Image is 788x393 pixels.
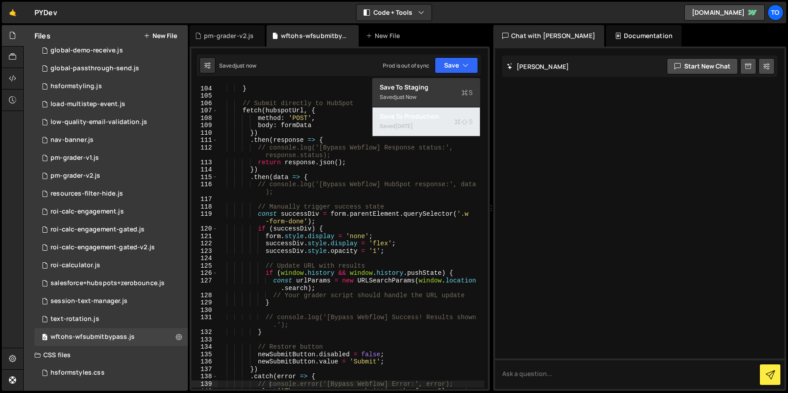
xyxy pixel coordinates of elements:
div: CSS files [24,346,188,364]
div: 4401/16742.js [34,131,188,149]
div: nav-banner.js [51,136,93,144]
div: 109 [191,122,218,129]
div: 133 [191,336,218,344]
div: 4401/12014.js [34,292,188,310]
div: 105 [191,92,218,100]
div: 112 [191,144,218,159]
div: 4401/21117.js [34,113,188,131]
div: pm-grader-v2.js [51,172,100,180]
span: S [454,117,473,126]
div: Save to Staging [380,83,473,92]
div: 127 [191,277,218,292]
div: [DATE] [395,122,413,130]
div: 4401/29729.js [34,239,188,256]
div: just now [395,93,416,101]
div: Save to Production [380,112,473,121]
button: Save to ProductionS Saved[DATE] [373,107,480,137]
button: New File [144,32,177,39]
div: Saved [380,121,473,132]
button: Code + Tools [356,4,432,21]
div: hsformstyles.css [51,369,105,377]
div: 108 [191,115,218,122]
span: S [462,88,473,97]
div: 4401/22358.js [34,185,188,203]
a: To [767,4,784,21]
span: 0 [42,334,47,342]
div: salesforce+hubspots+zerobounce.js [51,279,165,287]
div: resources-filter-hide.js [51,190,123,198]
div: 111 [191,137,218,144]
div: Documentation [606,25,682,47]
button: Save [435,57,478,73]
div: 116 [191,181,218,196]
div: PYDev [34,7,57,18]
div: 4401/21469.js [34,42,188,60]
div: text-rotation.js [51,315,99,323]
div: 117 [191,196,218,203]
div: session-text-manager.js [51,297,127,305]
div: global-passthrough-send.js [51,64,139,73]
div: 4401/41011.js [34,149,188,167]
div: 128 [191,292,218,299]
div: roi-calculator.js [51,261,100,269]
div: 132 [191,329,218,336]
h2: Files [34,31,51,41]
div: 4401/21468.js [34,60,188,77]
div: 120 [191,225,218,233]
div: 4401/25855.js [34,310,188,328]
div: Chat with [PERSON_NAME] [493,25,604,47]
div: 4401/11030.js [34,95,188,113]
div: 134 [191,343,218,351]
div: just now [235,62,256,69]
div: 119 [191,210,218,225]
button: Start new chat [667,58,738,74]
div: Saved [380,92,473,103]
div: 136 [191,358,218,366]
div: 4401/41817.js [34,274,188,292]
div: 124 [191,255,218,262]
div: 110 [191,129,218,137]
div: 138 [191,373,218,380]
h2: [PERSON_NAME] [507,62,569,71]
div: 125 [191,262,218,270]
div: 131 [191,314,218,329]
div: 107 [191,107,218,115]
div: 137 [191,366,218,373]
div: 118 [191,203,218,211]
div: roi-calc-engagement-gated-v2.js [51,243,155,252]
div: 121 [191,233,218,240]
div: 115 [191,174,218,181]
button: Save to StagingS Savedjust now [373,78,480,107]
div: 122 [191,240,218,248]
div: 106 [191,100,218,107]
div: New File [366,31,403,40]
a: [DOMAIN_NAME] [684,4,765,21]
div: 113 [191,159,218,167]
div: 126 [191,269,218,277]
div: 4401/22207.js [34,203,188,221]
div: 129 [191,299,218,307]
div: global-demo-receive.js [51,47,123,55]
div: 4401/42599.js [34,167,188,185]
div: 104 [191,85,218,93]
div: low-quality-email-validation.js [51,118,147,126]
div: Saved [219,62,256,69]
div: load-multistep-event.js [51,100,125,108]
div: 114 [191,166,218,174]
div: 139 [191,380,218,388]
div: 130 [191,307,218,314]
div: 4401/20169.js [34,256,188,274]
div: pm-grader-v2.js [204,31,254,40]
a: 🤙 [2,2,24,23]
div: wftohs-wfsubmitbypass.js [281,31,348,40]
div: 135 [191,351,218,359]
: 4401/41887.css [34,364,188,382]
div: Prod is out of sync [383,62,429,69]
div: pm-grader-v1.js [51,154,99,162]
div: roi-calc-engagement-gated.js [51,226,144,234]
div: wftohs-wfsubmitbypass.js [51,333,135,341]
div: 4401/24140.js [34,221,188,239]
div: 123 [191,248,218,255]
div: roi-calc-engagement.js [51,208,124,216]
